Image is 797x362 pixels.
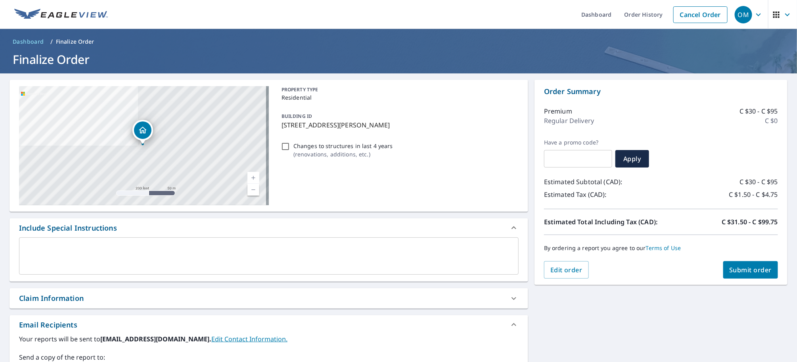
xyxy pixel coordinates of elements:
p: Estimated Subtotal (CAD): [544,177,661,187]
nav: breadcrumb [10,35,787,48]
a: Cancel Order [673,6,728,23]
p: Finalize Order [56,38,94,46]
p: Changes to structures in last 4 years [293,142,393,150]
a: EditContactInfo [211,335,287,343]
button: Submit order [723,261,778,279]
img: EV Logo [14,9,108,21]
a: Current Level 17, Zoom Out [247,184,259,196]
h1: Finalize Order [10,51,787,67]
li: / [50,37,53,46]
p: BUILDING ID [282,113,312,119]
p: C $30 - C $95 [740,177,778,187]
div: Include Special Instructions [19,223,117,233]
p: C $31.50 - C $99.75 [722,217,778,227]
div: OM [735,6,752,23]
button: Edit order [544,261,589,279]
div: Claim Information [10,288,528,308]
p: [STREET_ADDRESS][PERSON_NAME] [282,120,515,130]
div: Email Recipients [10,315,528,334]
label: Send a copy of the report to: [19,352,519,362]
p: By ordering a report you agree to our [544,245,778,252]
label: Have a promo code? [544,139,612,146]
p: C $30 - C $95 [740,106,778,116]
b: [EMAIL_ADDRESS][DOMAIN_NAME]. [100,335,211,343]
div: Email Recipients [19,320,77,330]
p: Estimated Total Including Tax (CAD): [544,217,661,227]
p: Premium [544,106,572,116]
span: Apply [622,154,643,163]
div: Include Special Instructions [10,218,528,237]
a: Dashboard [10,35,47,48]
p: Regular Delivery [544,116,594,125]
span: Submit order [730,266,772,274]
p: Estimated Tax (CAD): [544,190,661,199]
div: Claim Information [19,293,84,304]
a: Terms of Use [646,244,681,252]
p: Order Summary [544,86,778,97]
span: Dashboard [13,38,44,46]
p: Residential [282,93,515,102]
p: ( renovations, additions, etc. ) [293,150,393,158]
a: Current Level 17, Zoom In [247,172,259,184]
p: C $1.50 - C $4.75 [729,190,778,199]
span: Edit order [550,266,582,274]
div: Dropped pin, building 1, Residential property, 611 PARKLAND DR E BROOKS AB T1R0M5 [132,120,153,144]
label: Your reports will be sent to [19,334,519,344]
p: PROPERTY TYPE [282,86,515,93]
p: C $0 [765,116,778,125]
button: Apply [615,150,649,168]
